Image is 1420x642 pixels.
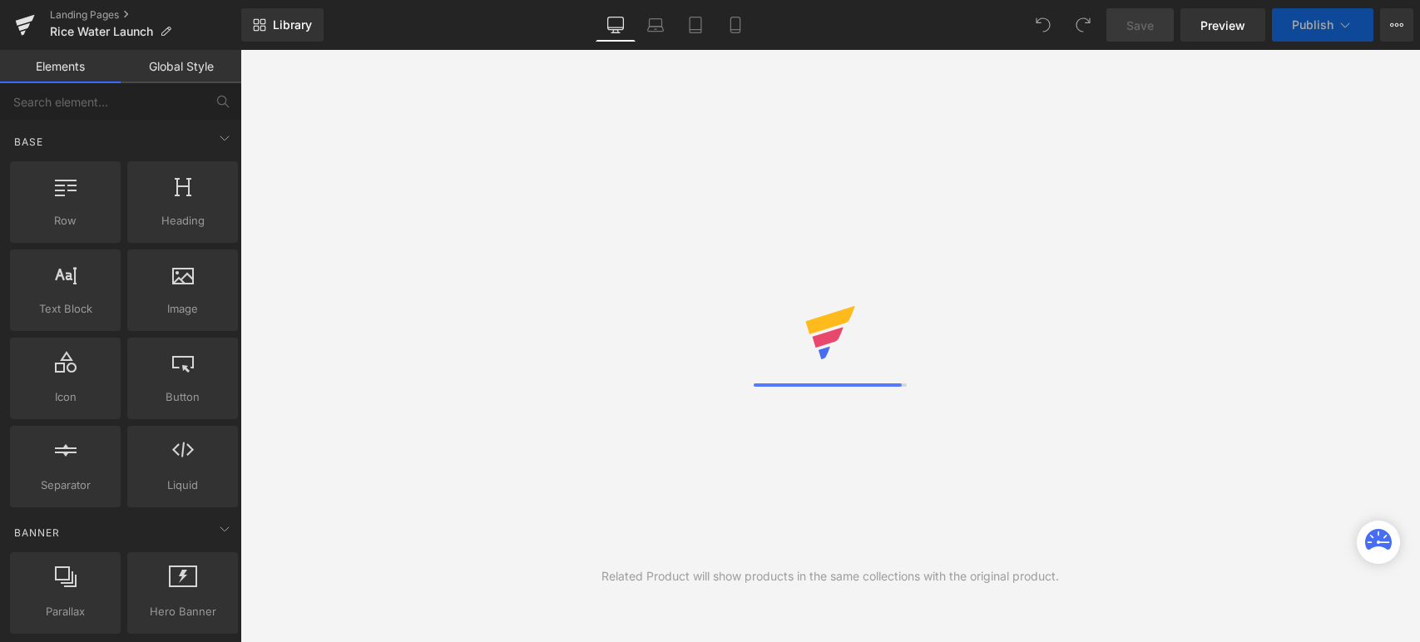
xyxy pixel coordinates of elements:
a: Landing Pages [50,8,241,22]
a: Mobile [715,8,755,42]
span: Hero Banner [132,603,233,620]
a: New Library [241,8,324,42]
span: Separator [15,477,116,494]
span: Liquid [132,477,233,494]
a: Tablet [675,8,715,42]
a: Preview [1180,8,1265,42]
a: Laptop [636,8,675,42]
span: Icon [15,388,116,406]
button: Redo [1066,8,1100,42]
span: Publish [1292,18,1333,32]
span: Banner [12,525,62,541]
a: Desktop [596,8,636,42]
span: Row [15,212,116,230]
span: Rice Water Launch [50,25,153,38]
span: Base [12,134,45,150]
span: Button [132,388,233,406]
button: More [1380,8,1413,42]
span: Save [1126,17,1154,34]
span: Preview [1200,17,1245,34]
span: Parallax [15,603,116,620]
button: Publish [1272,8,1373,42]
span: Text Block [15,300,116,318]
span: Image [132,300,233,318]
span: Heading [132,212,233,230]
button: Undo [1027,8,1060,42]
div: Related Product will show products in the same collections with the original product. [601,567,1059,585]
a: Global Style [121,50,241,83]
span: Library [273,17,312,32]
